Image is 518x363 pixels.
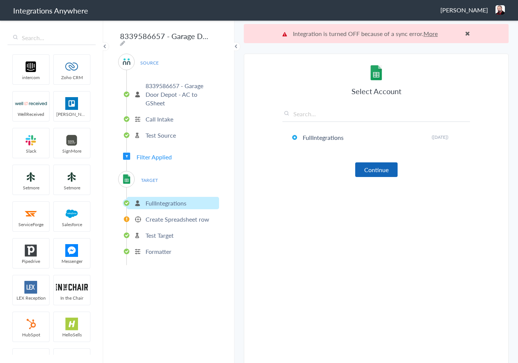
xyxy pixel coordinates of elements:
[56,281,88,294] img: inch-logo.svg
[56,207,88,220] img: salesforce-logo.svg
[56,97,88,110] img: trello.png
[13,258,49,264] span: Pipedrive
[146,81,217,107] p: 8339586657 - Garage Door Depot - AC to GSheet
[432,134,448,140] span: ([DATE])
[146,131,176,139] p: Test Source
[56,134,88,147] img: signmore-logo.png
[15,318,47,330] img: hubspot-logo.svg
[13,221,49,228] span: ServiceForge
[355,162,398,177] button: Continue
[13,148,49,154] span: Slack
[8,31,96,45] input: Search...
[122,174,131,184] img: GoogleSheetLogo.png
[13,295,49,301] span: LEX Reception
[282,109,470,122] input: Search...
[13,5,88,16] h1: Integrations Anywhere
[146,247,171,256] p: Formatter
[54,221,90,228] span: Salesforce
[135,58,164,68] span: SOURCE
[137,153,172,161] span: Filter Applied
[146,231,174,240] p: Test Target
[282,86,470,96] h3: Select Account
[495,5,505,15] img: headshot.png
[440,6,488,14] span: [PERSON_NAME]
[13,184,49,191] span: Setmore
[54,295,90,301] span: In the Chair
[56,171,88,183] img: setmoreNew.jpg
[56,60,88,73] img: zoho-logo.svg
[54,331,90,338] span: HelloSells
[54,74,90,81] span: Zoho CRM
[15,97,47,110] img: wr-logo.svg
[282,29,470,38] p: Integration is turned OFF because of a sync error.
[54,258,90,264] span: Messenger
[13,74,49,81] span: intercom
[15,60,47,73] img: intercom-logo.svg
[56,244,88,257] img: FBM.png
[54,184,90,191] span: Setmore
[54,111,90,117] span: [PERSON_NAME]
[13,331,49,338] span: HubSpot
[56,318,88,330] img: hs-app-logo.svg
[15,207,47,220] img: serviceforge-icon.png
[54,148,90,154] span: SignMore
[135,175,164,185] span: TARGET
[122,57,131,66] img: answerconnect-logo.svg
[15,281,47,294] img: lex-app-logo.svg
[146,215,209,223] p: Create Spreadsheet row
[15,244,47,257] img: pipedrive.png
[146,199,186,207] p: FullIntegrations
[369,65,384,80] img: GoogleSheetLogo.png
[146,115,173,123] p: Call Intake
[15,171,47,183] img: setmoreNew.jpg
[13,111,49,117] span: WellReceived
[423,29,438,38] a: More
[15,134,47,147] img: slack-logo.svg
